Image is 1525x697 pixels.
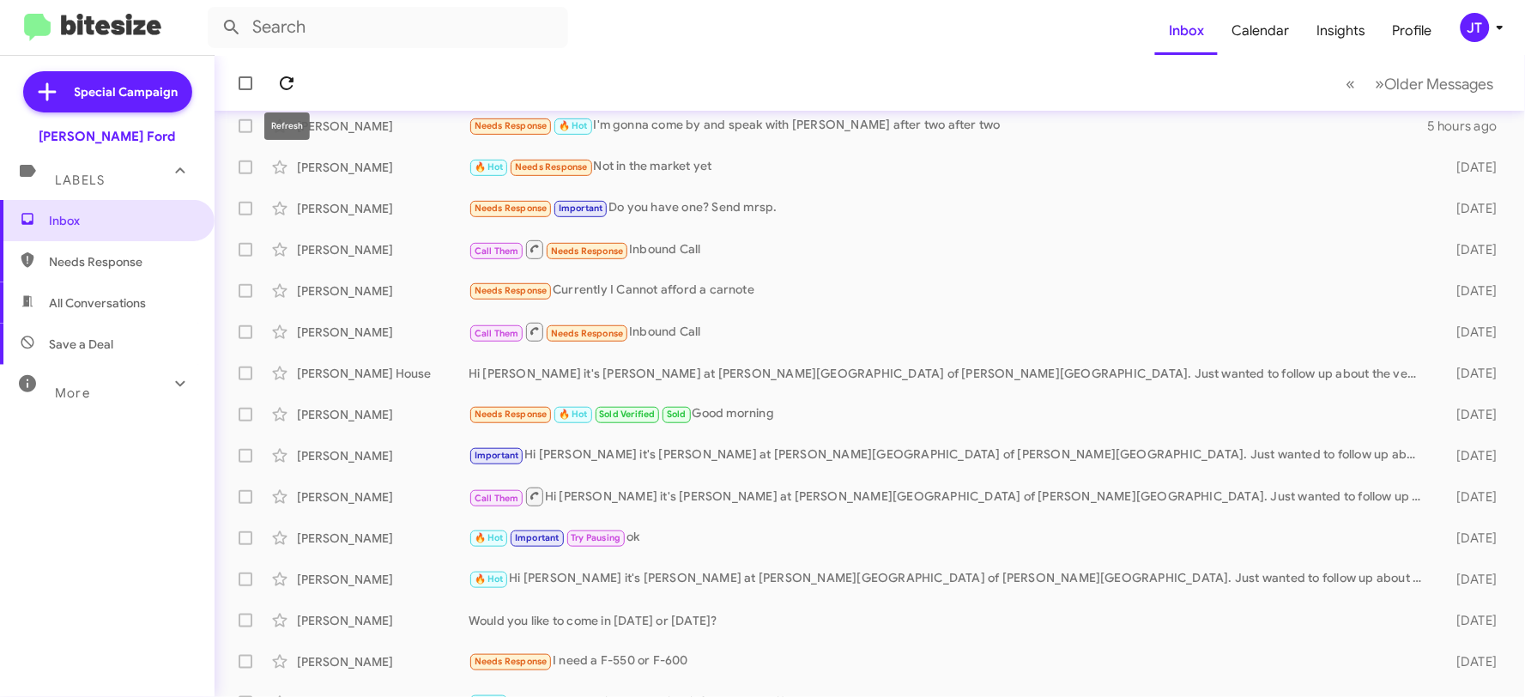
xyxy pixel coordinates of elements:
div: 5 hours ago [1428,118,1511,135]
span: Needs Response [475,409,548,420]
span: Needs Response [475,285,548,296]
div: [DATE] [1431,365,1511,382]
div: [PERSON_NAME] [297,282,469,300]
div: Hi [PERSON_NAME] it's [PERSON_NAME] at [PERSON_NAME][GEOGRAPHIC_DATA] of [PERSON_NAME][GEOGRAPHIC... [469,365,1431,382]
div: Hi [PERSON_NAME] it's [PERSON_NAME] at [PERSON_NAME][GEOGRAPHIC_DATA] of [PERSON_NAME][GEOGRAPHIC... [469,486,1431,507]
a: Inbox [1155,6,1218,56]
input: Search [208,7,568,48]
div: [PERSON_NAME] [297,571,469,588]
span: Labels [55,173,105,188]
span: 🔥 Hot [559,120,588,131]
button: JT [1446,13,1506,42]
div: [PERSON_NAME] [297,612,469,629]
span: Try Pausing [571,532,620,543]
div: [PERSON_NAME] House [297,365,469,382]
div: [DATE] [1431,653,1511,670]
span: Inbox [49,212,195,229]
button: Next [1365,66,1504,101]
div: [DATE] [1431,447,1511,464]
span: Needs Response [475,120,548,131]
div: Hi [PERSON_NAME] it's [PERSON_NAME] at [PERSON_NAME][GEOGRAPHIC_DATA] of [PERSON_NAME][GEOGRAPHIC... [469,445,1431,465]
span: Sold [667,409,687,420]
div: [PERSON_NAME] [297,324,469,341]
div: [PERSON_NAME] [297,406,469,423]
span: Needs Response [475,656,548,667]
span: More [55,385,90,401]
span: Save a Deal [49,336,113,353]
a: Insights [1303,6,1379,56]
span: Needs Response [551,328,624,339]
div: [PERSON_NAME] [297,447,469,464]
div: [DATE] [1431,324,1511,341]
span: Important [515,532,560,543]
span: Needs Response [515,161,588,173]
div: [DATE] [1431,159,1511,176]
span: Call Them [475,328,519,339]
span: Important [475,450,519,461]
span: Call Them [475,493,519,504]
div: I'm gonna come by and speak with [PERSON_NAME] after two after two [469,116,1428,136]
span: Needs Response [475,203,548,214]
nav: Page navigation example [1337,66,1504,101]
div: [PERSON_NAME] [297,159,469,176]
div: Refresh [264,112,310,140]
span: 🔥 Hot [559,409,588,420]
span: Sold Verified [599,409,656,420]
span: 🔥 Hot [475,573,504,585]
span: « [1346,73,1356,94]
a: Calendar [1218,6,1303,56]
div: [DATE] [1431,530,1511,547]
span: Important [559,203,603,214]
span: Special Campaign [75,83,179,100]
span: 🔥 Hot [475,532,504,543]
div: Do you have one? Send mrsp. [469,198,1431,218]
div: ok [469,528,1431,548]
div: Currently I Cannot afford a carnote [469,281,1431,300]
div: [PERSON_NAME] [297,241,469,258]
button: Previous [1336,66,1366,101]
div: Hi [PERSON_NAME] it's [PERSON_NAME] at [PERSON_NAME][GEOGRAPHIC_DATA] of [PERSON_NAME][GEOGRAPHIC... [469,569,1431,589]
span: 🔥 Hot [475,161,504,173]
div: [DATE] [1431,488,1511,506]
div: Would you like to come in [DATE] or [DATE]? [469,612,1431,629]
a: Profile [1379,6,1446,56]
a: Special Campaign [23,71,192,112]
span: Call Them [475,245,519,257]
div: [PERSON_NAME] [297,118,469,135]
div: JT [1461,13,1490,42]
div: Not in the market yet [469,157,1431,177]
div: Inbound Call [469,239,1431,260]
span: » [1376,73,1385,94]
div: Good morning [469,404,1431,424]
div: Inbound Call [469,321,1431,342]
div: [DATE] [1431,282,1511,300]
div: [DATE] [1431,200,1511,217]
div: [PERSON_NAME] [297,653,469,670]
span: Needs Response [551,245,624,257]
div: [DATE] [1431,612,1511,629]
span: Older Messages [1385,75,1494,94]
span: All Conversations [49,294,146,312]
div: [PERSON_NAME] Ford [39,128,176,145]
div: [PERSON_NAME] [297,530,469,547]
div: I need a F-550 or F-600 [469,652,1431,671]
div: [DATE] [1431,571,1511,588]
div: [DATE] [1431,406,1511,423]
span: Needs Response [49,253,195,270]
div: [DATE] [1431,241,1511,258]
div: [PERSON_NAME] [297,200,469,217]
div: [PERSON_NAME] [297,488,469,506]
